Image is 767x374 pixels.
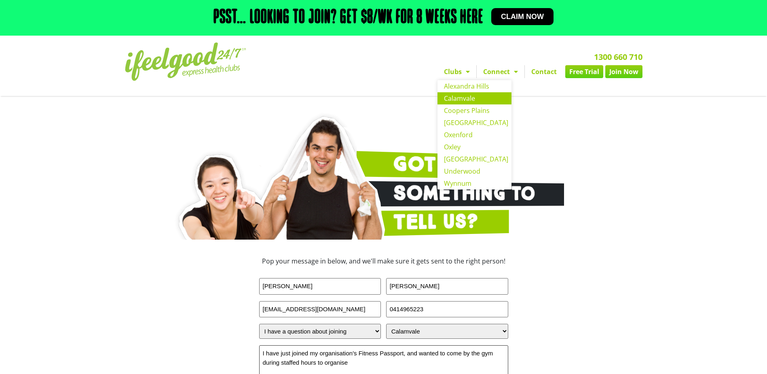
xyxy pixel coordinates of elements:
a: Calamvale [437,92,511,104]
a: [GEOGRAPHIC_DATA] [437,117,511,129]
a: Connect [477,65,524,78]
a: Free Trial [565,65,603,78]
input: FIRST NAME [259,278,381,295]
a: [GEOGRAPHIC_DATA] [437,153,511,165]
a: Claim now [491,8,554,25]
a: Underwood [437,165,511,177]
a: 1300 660 710 [594,51,642,62]
a: Oxley [437,141,511,153]
input: Email [259,301,381,318]
a: Clubs [437,65,476,78]
a: Contact [525,65,563,78]
a: Oxenford [437,129,511,141]
ul: Clubs [437,80,511,189]
a: Alexandra Hills [437,80,511,92]
h2: Psst… Looking to join? Get $8/wk for 8 weeks here [213,8,483,28]
a: Coopers Plains [437,104,511,117]
h3: Pop your message in below, and we'll make sure it gets sent to the right person! [206,258,562,264]
input: LAST NAME [386,278,508,295]
span: Claim now [501,13,544,20]
input: PHONE [386,301,508,318]
a: Join Now [605,65,642,78]
nav: Menu [309,65,642,78]
a: Wynnum [437,177,511,189]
